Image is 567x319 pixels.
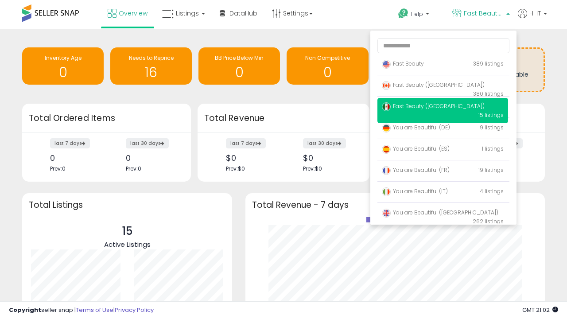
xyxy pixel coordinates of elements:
span: You are Beautiful (FR) [382,166,450,174]
a: Inventory Age 0 [22,47,104,85]
a: Help [391,1,444,29]
img: uk.png [382,209,391,218]
span: Inventory Age [45,54,82,62]
a: Hi IT [518,9,547,29]
span: 380 listings [473,90,504,97]
img: germany.png [382,124,391,132]
a: Terms of Use [76,306,113,314]
span: Non Competitive [305,54,350,62]
span: Fast Beauty ([GEOGRAPHIC_DATA]) [382,102,485,110]
span: 19 listings [478,166,504,174]
span: Listings [176,9,199,18]
span: DataHub [229,9,257,18]
h3: Total Revenue [204,112,363,124]
span: BB Price Below Min [215,54,264,62]
h1: 0 [203,65,276,80]
label: last 30 days [303,138,346,148]
div: seller snap | | [9,306,154,315]
img: spain.png [382,145,391,154]
h1: 0 [291,65,364,80]
span: 9 listings [480,124,504,131]
span: Hi IT [529,9,541,18]
h3: Total Revenue - 7 days [252,202,538,208]
span: Prev: $0 [303,165,322,172]
label: last 7 days [50,138,90,148]
span: Fast Beauty ([GEOGRAPHIC_DATA]) [464,9,504,18]
span: 1 listings [482,145,504,152]
span: 389 listings [473,60,504,67]
a: Needs to Reprice 16 [110,47,192,85]
div: 0 [50,153,100,163]
div: $0 [226,153,277,163]
span: You are Beautiful ([GEOGRAPHIC_DATA]) [382,209,498,216]
a: BB Price Below Min 0 [198,47,280,85]
span: 2025-09-9 21:02 GMT [522,306,558,314]
img: usa.png [382,60,391,69]
h1: 0 [27,65,99,80]
span: Needs to Reprice [129,54,174,62]
span: You are Beautiful (ES) [382,145,450,152]
h3: Total Listings [29,202,225,208]
div: 0 [126,153,175,163]
img: canada.png [382,81,391,90]
span: Overview [119,9,148,18]
p: 15 [104,223,151,240]
div: $0 [303,153,354,163]
span: 262 listings [473,218,504,225]
span: Prev: 0 [50,165,66,172]
label: last 30 days [126,138,169,148]
i: Get Help [398,8,409,19]
img: italy.png [382,187,391,196]
label: last 7 days [226,138,266,148]
span: Prev: $0 [226,165,245,172]
a: Non Competitive 0 [287,47,368,85]
span: Help [411,10,423,18]
span: 4 listings [480,187,504,195]
span: Fast Beauty ([GEOGRAPHIC_DATA]) [382,81,485,89]
h3: Total Ordered Items [29,112,184,124]
span: Active Listings [104,240,151,249]
img: france.png [382,166,391,175]
h1: 16 [115,65,187,80]
span: Prev: 0 [126,165,141,172]
span: You are Beautiful (DE) [382,124,450,131]
span: 15 listings [478,111,504,119]
span: You are Beautiful (IT) [382,187,448,195]
a: Privacy Policy [115,306,154,314]
span: Fast Beauty [382,60,424,67]
strong: Copyright [9,306,41,314]
img: mexico.png [382,102,391,111]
